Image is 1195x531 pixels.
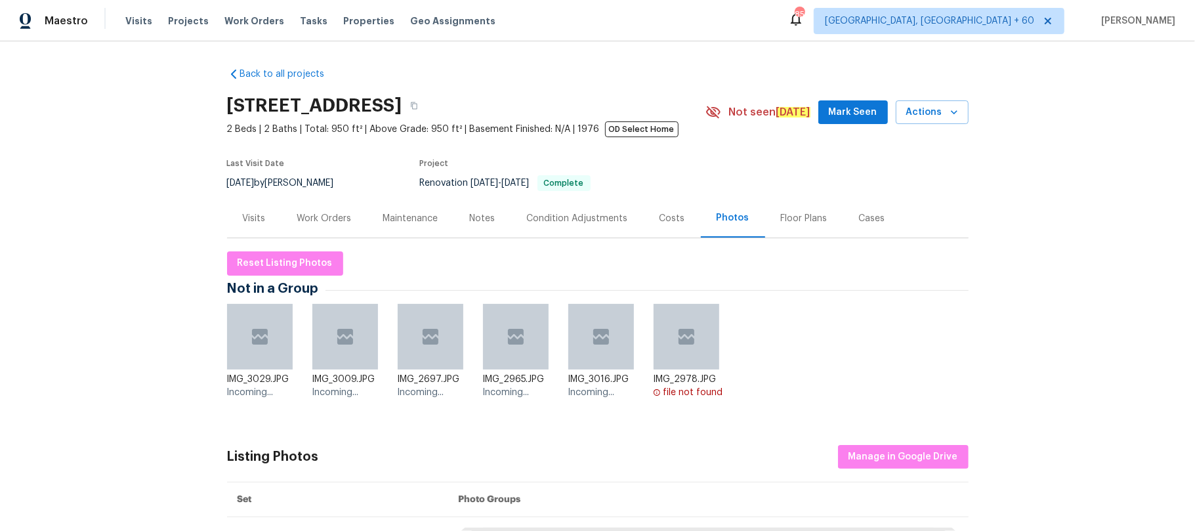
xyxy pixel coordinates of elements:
[312,373,388,386] div: IMG_3009.JPG
[227,68,353,81] a: Back to all projects
[906,104,958,121] span: Actions
[859,212,885,225] div: Cases
[227,482,448,517] th: Set
[502,179,530,188] span: [DATE]
[660,212,685,225] div: Costs
[471,179,499,188] span: [DATE]
[410,14,495,28] span: Geo Assignments
[227,123,705,136] span: 2 Beds | 2 Baths | Total: 950 ft² | Above Grade: 950 ft² | Basement Finished: N/A | 1976
[568,386,615,399] div: Incoming...
[849,449,958,465] span: Manage in Google Drive
[383,212,438,225] div: Maintenance
[781,212,828,225] div: Floor Plans
[729,106,810,119] span: Not seen
[420,179,591,188] span: Renovation
[483,386,530,399] div: Incoming...
[717,211,749,224] div: Photos
[568,373,644,386] div: IMG_3016.JPG
[238,255,333,272] span: Reset Listing Photos
[227,99,402,112] h2: [STREET_ADDRESS]
[527,212,628,225] div: Condition Adjustments
[227,282,325,295] span: Not in a Group
[539,179,589,187] span: Complete
[896,100,969,125] button: Actions
[1096,14,1175,28] span: [PERSON_NAME]
[663,386,723,399] div: file not found
[420,159,449,167] span: Project
[776,107,810,117] em: [DATE]
[829,104,877,121] span: Mark Seen
[818,100,888,125] button: Mark Seen
[227,251,343,276] button: Reset Listing Photos
[227,450,319,463] div: Listing Photos
[471,179,530,188] span: -
[227,386,274,399] div: Incoming...
[483,373,558,386] div: IMG_2965.JPG
[398,373,473,386] div: IMG_2697.JPG
[224,14,284,28] span: Work Orders
[654,373,729,386] div: IMG_2978.JPG
[227,175,350,191] div: by [PERSON_NAME]
[227,159,285,167] span: Last Visit Date
[227,373,303,386] div: IMG_3029.JPG
[227,179,255,188] span: [DATE]
[312,386,359,399] div: Incoming...
[838,445,969,469] button: Manage in Google Drive
[402,94,426,117] button: Copy Address
[795,8,804,21] div: 851
[168,14,209,28] span: Projects
[448,482,969,517] th: Photo Groups
[470,212,495,225] div: Notes
[125,14,152,28] span: Visits
[297,212,352,225] div: Work Orders
[605,121,679,137] span: OD Select Home
[243,212,266,225] div: Visits
[45,14,88,28] span: Maestro
[300,16,327,26] span: Tasks
[398,386,444,399] div: Incoming...
[825,14,1034,28] span: [GEOGRAPHIC_DATA], [GEOGRAPHIC_DATA] + 60
[343,14,394,28] span: Properties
